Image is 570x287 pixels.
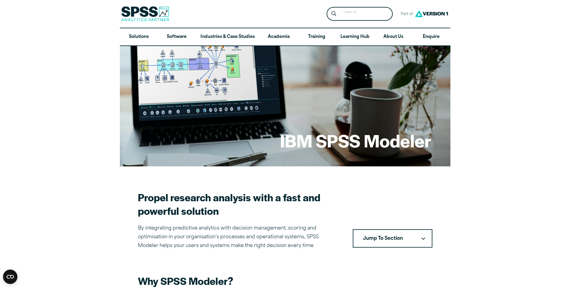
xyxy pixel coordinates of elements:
[120,28,158,46] a: Solutions
[121,6,169,21] img: SPSS Analytics Partner
[138,190,338,218] h2: Propel research analysis with a fast and powerful solution
[280,129,431,152] h1: IBM SPSS Modeler
[120,28,450,46] nav: Desktop version of site main menu
[3,270,17,284] button: Open CMP widget
[158,28,196,46] a: Software
[196,28,260,46] a: Industries & Case Studies
[260,28,297,46] a: Academia
[413,8,450,19] img: Version1 Logo
[328,8,339,20] button: Search magnifying glass icon
[353,229,432,248] nav: Table of Contents
[327,7,393,21] form: Site Header Search Form
[412,28,450,46] a: Enquire
[374,28,412,46] a: About Us
[398,10,413,19] span: Part of
[331,11,336,16] svg: Search magnifying glass icon
[297,28,335,46] a: Training
[353,229,432,248] button: Jump To SectionDownward pointing chevron
[336,28,374,46] a: Learning Hub
[138,224,338,250] p: By integrating predictive analytics with decision management, scoring and optimisation in your or...
[421,237,425,240] svg: Downward pointing chevron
